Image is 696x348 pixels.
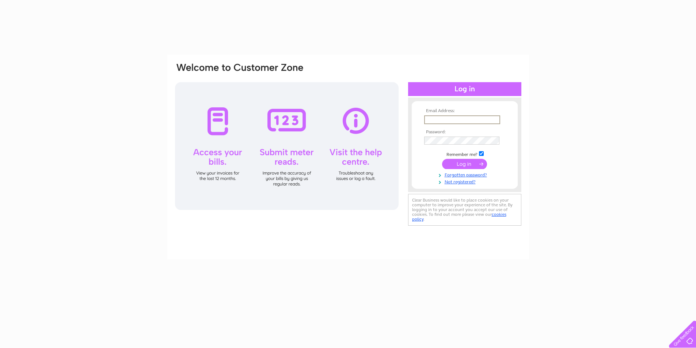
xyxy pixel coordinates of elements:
[424,178,507,185] a: Not registered?
[422,150,507,157] td: Remember me?
[408,194,521,226] div: Clear Business would like to place cookies on your computer to improve your experience of the sit...
[442,159,487,169] input: Submit
[422,130,507,135] th: Password:
[422,108,507,114] th: Email Address:
[424,171,507,178] a: Forgotten password?
[412,212,506,222] a: cookies policy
